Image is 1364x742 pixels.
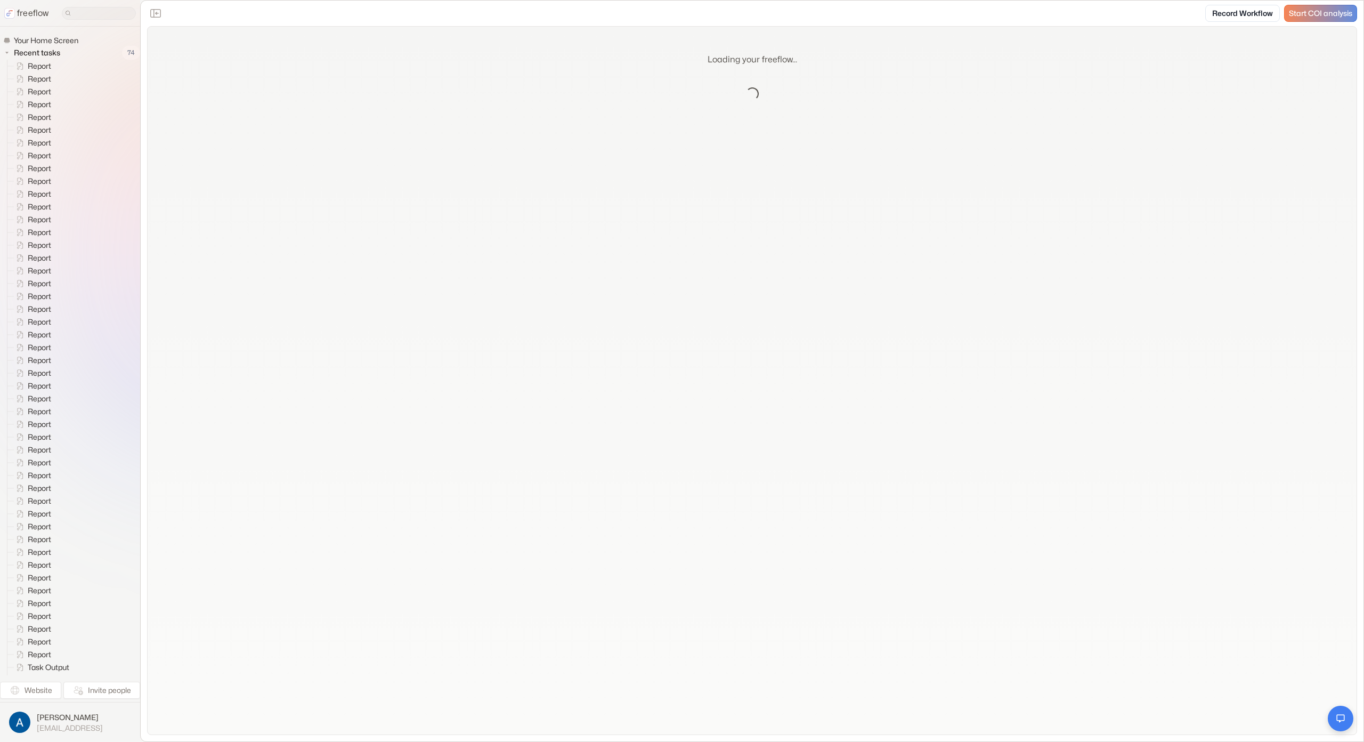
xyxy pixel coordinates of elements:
a: Report [7,354,55,367]
span: Report [26,585,54,596]
a: Report [7,520,55,533]
a: Report [7,392,55,405]
span: Report [26,636,54,647]
span: [PERSON_NAME] [37,712,103,723]
span: Report [26,201,54,212]
span: Your Home Screen [12,35,82,46]
span: Report [26,521,54,532]
span: Report [26,304,54,314]
span: Report [26,342,54,353]
span: Report [26,419,54,430]
span: Report [26,125,54,135]
span: Report [26,560,54,570]
span: Start COI analysis [1289,9,1352,18]
span: Report [26,138,54,148]
span: Report [26,406,54,417]
span: Report [26,317,54,327]
a: Report [7,559,55,571]
span: Recent tasks [12,47,63,58]
a: Your Home Screen [3,35,83,46]
span: Task Output [26,675,72,685]
span: Report [26,61,54,71]
p: Loading your freeflow... [708,53,797,66]
span: Report [26,624,54,634]
span: Report [26,470,54,481]
a: Task Output [7,661,74,674]
a: Report [7,597,55,610]
a: Report [7,456,55,469]
a: Report [7,648,55,661]
a: Report [7,136,55,149]
span: Report [26,99,54,110]
a: Report [7,124,55,136]
a: Report [7,610,55,623]
span: Report [26,572,54,583]
span: Report [26,176,54,187]
a: Report [7,213,55,226]
a: freeflow [4,7,49,20]
a: Report [7,635,55,648]
a: Report [7,290,55,303]
a: Report [7,239,55,252]
span: Report [26,432,54,442]
span: Report [26,86,54,97]
span: Report [26,381,54,391]
span: Report [26,496,54,506]
span: Report [26,445,54,455]
button: Recent tasks [3,46,64,59]
a: Report [7,380,55,392]
span: Report [26,189,54,199]
span: Report [26,163,54,174]
button: Open chat [1328,706,1353,731]
span: Report [26,291,54,302]
a: Task Output [7,674,74,687]
a: Report [7,431,55,443]
a: Report [7,264,55,277]
a: Report [7,316,55,328]
span: Report [26,74,54,84]
span: [EMAIL_ADDRESS] [37,723,103,733]
a: Report [7,252,55,264]
a: Report [7,405,55,418]
button: Close the sidebar [147,5,164,22]
a: Report [7,277,55,290]
a: Report [7,571,55,584]
img: profile [9,712,30,733]
a: Report [7,188,55,200]
a: Report [7,303,55,316]
a: Report [7,328,55,341]
span: Report [26,611,54,622]
p: freeflow [17,7,49,20]
span: Report [26,227,54,238]
span: Report [26,240,54,251]
a: Report [7,98,55,111]
span: Report [26,393,54,404]
a: Report [7,175,55,188]
span: Report [26,598,54,609]
span: Report [26,649,54,660]
a: Report [7,482,55,495]
a: Start COI analysis [1284,5,1357,22]
span: Report [26,112,54,123]
a: Record Workflow [1205,5,1280,22]
a: Report [7,85,55,98]
a: Report [7,60,55,72]
a: Report [7,111,55,124]
a: Report [7,200,55,213]
span: Report [26,329,54,340]
span: Report [26,150,54,161]
a: Report [7,149,55,162]
span: Report [26,355,54,366]
span: Report [26,483,54,494]
a: Report [7,162,55,175]
span: Report [26,547,54,558]
button: [PERSON_NAME][EMAIL_ADDRESS] [6,709,134,736]
a: Report [7,341,55,354]
a: Report [7,443,55,456]
a: Report [7,533,55,546]
a: Report [7,623,55,635]
span: Report [26,509,54,519]
span: Report [26,214,54,225]
a: Report [7,546,55,559]
button: Invite people [63,682,140,699]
